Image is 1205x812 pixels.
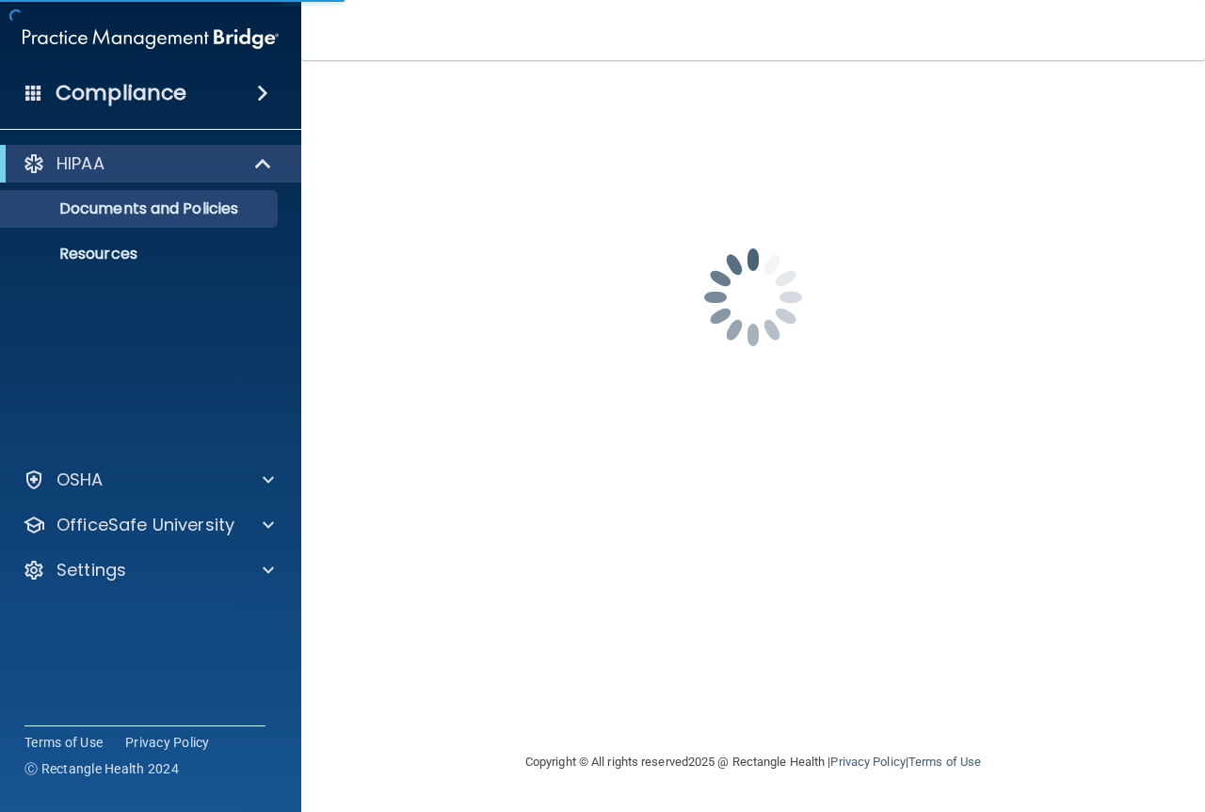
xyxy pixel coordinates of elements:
p: OfficeSafe University [56,514,234,536]
p: Resources [12,245,269,263]
p: Documents and Policies [12,199,269,218]
img: PMB logo [23,20,279,57]
a: OSHA [23,469,274,491]
img: spinner.e123f6fc.gif [659,203,847,391]
a: HIPAA [23,152,273,175]
p: OSHA [56,469,104,491]
p: HIPAA [56,152,104,175]
p: Settings [56,559,126,581]
div: Copyright © All rights reserved 2025 @ Rectangle Health | | [410,732,1097,792]
a: Privacy Policy [125,733,210,752]
a: Terms of Use [908,755,981,769]
h4: Compliance [56,80,186,106]
a: Terms of Use [24,733,103,752]
span: Ⓒ Rectangle Health 2024 [24,759,179,778]
a: Privacy Policy [830,755,905,769]
a: Settings [23,559,274,581]
a: OfficeSafe University [23,514,274,536]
